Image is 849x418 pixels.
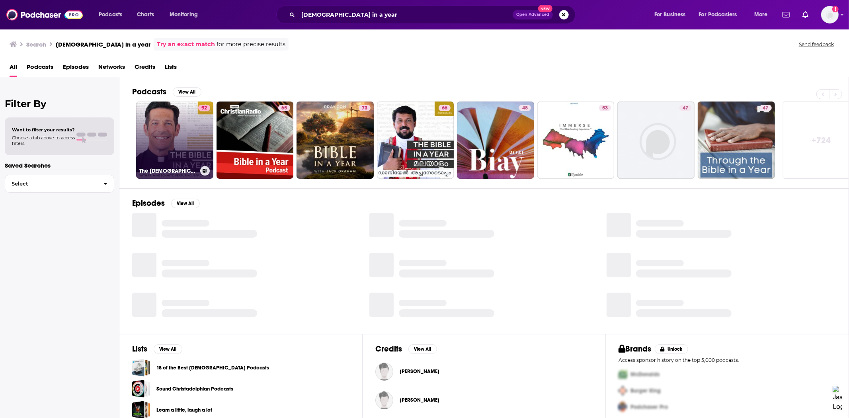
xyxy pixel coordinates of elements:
[615,383,630,399] img: Second Pro Logo
[630,387,661,394] span: Burger King
[12,127,75,133] span: Want to filter your results?
[377,102,454,179] a: 66
[796,41,836,48] button: Send feedback
[602,104,608,112] span: 53
[171,199,200,208] button: View All
[698,102,775,179] a: 47
[400,368,439,375] a: Tiffany Dickerson
[132,344,147,354] h2: Lists
[154,344,182,354] button: View All
[132,8,159,21] a: Charts
[832,6,839,12] svg: Add a profile image
[27,61,53,77] a: Podcasts
[630,371,660,378] span: McDonalds
[683,104,688,112] span: 47
[375,363,393,381] a: Tiffany Dickerson
[5,181,97,186] span: Select
[217,102,294,179] a: 65
[132,344,182,354] a: ListsView All
[615,399,630,415] img: Third Pro Logo
[362,104,367,112] span: 73
[538,5,552,12] span: New
[760,105,772,111] a: 47
[63,61,89,77] a: Episodes
[619,344,652,354] h2: Brands
[779,8,793,21] a: Show notifications dropdown
[821,6,839,23] span: Logged in as saltemari
[359,105,371,111] a: 73
[135,61,155,77] a: Credits
[513,10,553,20] button: Open AdvancedNew
[137,9,154,20] span: Charts
[164,8,208,21] button: open menu
[136,102,213,179] a: 92The [DEMOGRAPHIC_DATA] in a Year (with Fr. [PERSON_NAME])
[375,391,393,409] img: Jonathan Collins
[439,105,451,111] a: 66
[170,9,198,20] span: Monitoring
[284,6,583,24] div: Search podcasts, credits, & more...
[679,105,691,111] a: 47
[630,404,668,410] span: Podchaser Pro
[619,357,836,363] p: Access sponsor history on the top 5,000 podcasts.
[132,198,200,208] a: EpisodesView All
[599,105,611,111] a: 53
[516,13,549,17] span: Open Advanced
[754,9,768,20] span: More
[5,98,114,109] h2: Filter By
[132,87,166,97] h2: Podcasts
[821,6,839,23] button: Show profile menu
[156,363,269,372] a: 18 of the Best [DEMOGRAPHIC_DATA] Podcasts
[139,168,197,174] h3: The [DEMOGRAPHIC_DATA] in a Year (with Fr. [PERSON_NAME])
[12,135,75,146] span: Choose a tab above to access filters.
[6,7,83,22] img: Podchaser - Follow, Share and Rate Podcasts
[10,61,17,77] a: All
[132,359,150,377] a: 18 of the Best Christian Podcasts
[375,344,437,354] a: CreditsView All
[821,6,839,23] img: User Profile
[132,198,165,208] h2: Episodes
[537,102,615,179] a: 53
[156,385,233,393] a: Sound Christadelphian Podcasts
[201,104,207,112] span: 92
[198,105,210,111] a: 92
[649,8,696,21] button: open menu
[400,397,439,403] span: [PERSON_NAME]
[26,41,46,48] h3: Search
[699,9,737,20] span: For Podcasters
[457,102,534,179] a: 48
[5,162,114,169] p: Saved Searches
[519,105,531,111] a: 48
[5,175,114,193] button: Select
[522,104,528,112] span: 48
[278,105,290,111] a: 65
[615,366,630,383] img: First Pro Logo
[763,104,769,112] span: 47
[165,61,177,77] a: Lists
[375,387,593,413] button: Jonathan CollinsJonathan Collins
[173,87,201,97] button: View All
[799,8,812,21] a: Show notifications dropdown
[298,8,513,21] input: Search podcasts, credits, & more...
[375,359,593,384] button: Tiffany DickersonTiffany Dickerson
[98,61,125,77] a: Networks
[297,102,374,179] a: 73
[56,41,150,48] h3: [DEMOGRAPHIC_DATA] in a year
[99,9,122,20] span: Podcasts
[217,40,285,49] span: for more precise results
[617,102,695,179] a: 47
[156,406,212,414] a: Learn a little, laugh a lot
[132,380,150,398] a: Sound Christadelphian Podcasts
[654,9,686,20] span: For Business
[400,368,439,375] span: [PERSON_NAME]
[281,104,287,112] span: 65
